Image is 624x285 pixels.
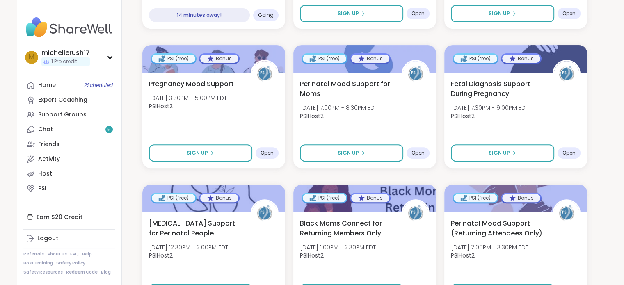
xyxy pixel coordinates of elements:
div: Chat [38,125,53,134]
img: PSIHost2 [554,61,579,87]
span: [DATE] 12:30PM - 2:00PM EDT [149,243,228,251]
div: PSI (free) [454,55,497,63]
span: Sign Up [338,149,359,157]
span: 5 [107,126,111,133]
a: FAQ [70,251,79,257]
a: Expert Coaching [23,93,115,107]
a: Logout [23,231,115,246]
a: Safety Policy [56,260,85,266]
div: Bonus [351,194,389,202]
div: Logout [37,235,58,243]
b: PSIHost2 [451,251,475,260]
a: Host Training [23,260,53,266]
b: PSIHost2 [451,112,475,120]
button: Sign Up [300,5,403,22]
div: Bonus [200,194,238,202]
button: Sign Up [451,5,554,22]
div: Bonus [502,194,540,202]
div: Host [38,170,52,178]
div: PSI (free) [152,194,195,202]
div: michellerush17 [41,48,90,57]
div: Expert Coaching [38,96,87,104]
span: [MEDICAL_DATA] Support for Perinatal People [149,219,242,238]
div: PSI [38,185,46,193]
b: PSIHost2 [300,251,324,260]
div: PSI (free) [303,194,346,202]
span: [DATE] 3:30PM - 5:00PM EDT [149,94,227,102]
span: 2 Scheduled [84,82,113,89]
span: Going [258,12,274,18]
div: Earn $20 Credit [23,210,115,224]
div: PSI (free) [454,194,497,202]
div: Activity [38,155,60,163]
img: PSIHost2 [252,61,277,87]
span: Perinatal Mood Support for Moms [300,79,393,99]
div: Friends [38,140,59,148]
span: Open [411,150,425,156]
span: Open [411,10,425,17]
span: Sign Up [187,149,208,157]
div: Bonus [502,55,540,63]
img: PSIHost2 [554,201,579,226]
span: Perinatal Mood Support (Returning Attendees Only) [451,219,544,238]
span: [DATE] 7:30PM - 9:00PM EDT [451,104,528,112]
b: PSIHost2 [149,251,173,260]
span: 1 Pro credit [51,58,77,65]
div: Bonus [351,55,389,63]
a: Chat5 [23,122,115,137]
span: [DATE] 7:00PM - 8:30PM EDT [300,104,377,112]
img: PSIHost2 [403,201,428,226]
a: Help [82,251,92,257]
a: Host [23,166,115,181]
span: Open [261,150,274,156]
span: Pregnancy Mood Support [149,79,234,89]
div: PSI (free) [303,55,346,63]
a: About Us [47,251,67,257]
div: Bonus [200,55,238,63]
div: PSI (free) [152,55,195,63]
span: Fetal Diagnosis Support During Pregnancy [451,79,544,99]
span: Open [562,10,576,17]
a: Activity [23,152,115,166]
span: [DATE] 1:00PM - 2:30PM EDT [300,243,376,251]
button: Sign Up [300,144,403,162]
span: Open [562,150,576,156]
button: Sign Up [451,144,554,162]
a: Blog [101,269,111,275]
img: PSIHost2 [403,61,428,87]
span: Black Moms Connect for Returning Members Only [300,219,393,238]
button: Sign Up [149,144,252,162]
span: Sign Up [489,10,510,17]
a: Home2Scheduled [23,78,115,93]
div: Support Groups [38,111,87,119]
span: Sign Up [489,149,510,157]
a: PSI [23,181,115,196]
b: PSIHost2 [300,112,324,120]
a: Support Groups [23,107,115,122]
b: PSIHost2 [149,102,173,110]
span: Sign Up [338,10,359,17]
img: PSIHost2 [252,201,277,226]
span: m [29,52,34,63]
a: Safety Resources [23,269,63,275]
img: ShareWell Nav Logo [23,13,115,42]
div: 14 minutes away! [149,8,250,22]
span: [DATE] 2:00PM - 3:30PM EDT [451,243,528,251]
a: Redeem Code [66,269,98,275]
div: Home [38,81,56,89]
a: Friends [23,137,115,152]
a: Referrals [23,251,44,257]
